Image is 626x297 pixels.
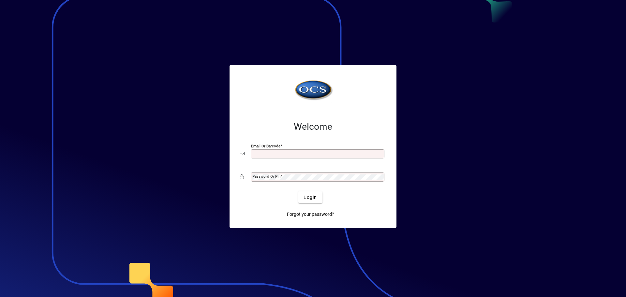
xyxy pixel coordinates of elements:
button: Login [298,191,322,203]
span: Login [304,194,317,201]
h2: Welcome [240,121,386,132]
span: Forgot your password? [287,211,334,218]
mat-label: Password or Pin [252,174,280,179]
a: Forgot your password? [284,208,337,220]
mat-label: Email or Barcode [251,144,280,148]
